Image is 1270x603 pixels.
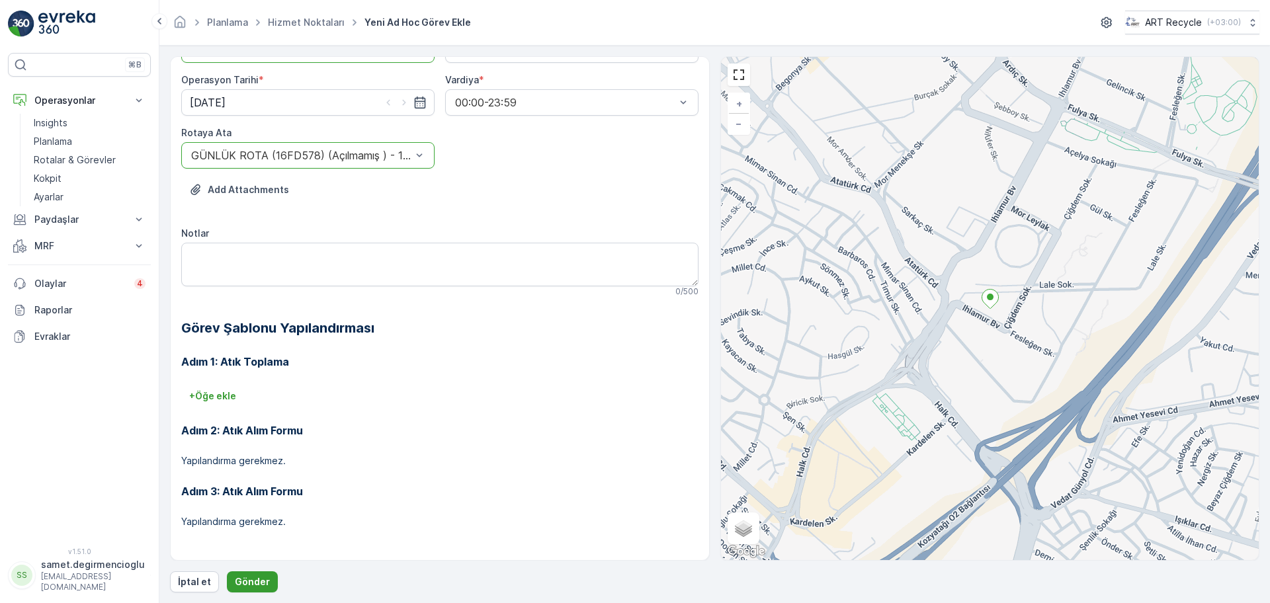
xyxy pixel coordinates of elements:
a: Evraklar [8,323,151,350]
p: Gönder [235,575,270,588]
p: Evraklar [34,330,146,343]
p: Paydaşlar [34,213,124,226]
a: Layers [729,514,758,543]
a: Bu bölgeyi Google Haritalar'da açın (yeni pencerede açılır) [724,543,768,560]
img: image_23.png [1125,15,1140,30]
h3: Adım 2: Atık Alım Formu [181,422,698,438]
p: Yapılandırma gerekmez. [181,515,698,528]
p: Add Attachments [208,183,289,196]
a: Ana Sayfa [173,20,187,31]
h3: Adım 1: Atık Toplama [181,354,698,370]
p: MRF [34,239,124,253]
span: + [736,98,742,109]
a: Uzaklaştır [729,114,749,134]
p: samet.degirmencioglu [41,558,145,571]
a: Yakınlaştır [729,94,749,114]
a: Insights [28,114,151,132]
a: Kokpit [28,169,151,188]
div: SS [11,565,32,586]
a: Rotalar & Görevler [28,151,151,169]
label: Vardiya [445,74,479,85]
p: [EMAIL_ADDRESS][DOMAIN_NAME] [41,571,145,592]
button: +Öğe ekle [181,385,244,407]
p: + Öğe ekle [189,389,236,403]
button: Dosya Yükle [181,179,297,200]
p: 4 [137,278,143,289]
button: İptal et [170,571,219,592]
span: v 1.51.0 [8,547,151,555]
label: Rotaya Ata [181,127,232,138]
h2: Görev Şablonu Yapılandırması [181,318,698,338]
button: Operasyonlar [8,87,151,114]
img: logo_light-DOdMpM7g.png [38,11,95,37]
button: MRF [8,233,151,259]
p: ( +03:00 ) [1207,17,1241,28]
a: Ayarlar [28,188,151,206]
p: Operasyonlar [34,94,124,107]
p: 0 / 500 [675,286,698,297]
button: Gönder [227,571,278,592]
a: Hizmet Noktaları [268,17,345,28]
p: Ayarlar [34,190,63,204]
label: Operasyon Tarihi [181,74,259,85]
h3: Adım 3: Atık Alım Formu [181,483,698,499]
p: Raporlar [34,303,146,317]
span: Yeni Ad Hoc Görev Ekle [362,16,474,29]
a: View Fullscreen [729,65,749,85]
p: Insights [34,116,67,130]
label: Notlar [181,227,209,239]
img: Google [724,543,768,560]
button: Paydaşlar [8,206,151,233]
button: ART Recycle(+03:00) [1125,11,1259,34]
a: Planlama [28,132,151,151]
a: Raporlar [8,297,151,323]
p: Rotalar & Görevler [34,153,116,167]
a: Olaylar4 [8,270,151,297]
p: Yapılandırma gerekmez. [181,454,698,467]
button: SSsamet.degirmencioglu[EMAIL_ADDRESS][DOMAIN_NAME] [8,558,151,592]
img: logo [8,11,34,37]
p: Kokpit [34,172,62,185]
p: İptal et [178,575,211,588]
p: ART Recycle [1145,16,1202,29]
p: ⌘B [128,60,142,70]
p: Olaylar [34,277,126,290]
input: dd/mm/yyyy [181,89,435,116]
p: Planlama [34,135,72,148]
span: − [736,118,742,129]
a: Planlama [207,17,248,28]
